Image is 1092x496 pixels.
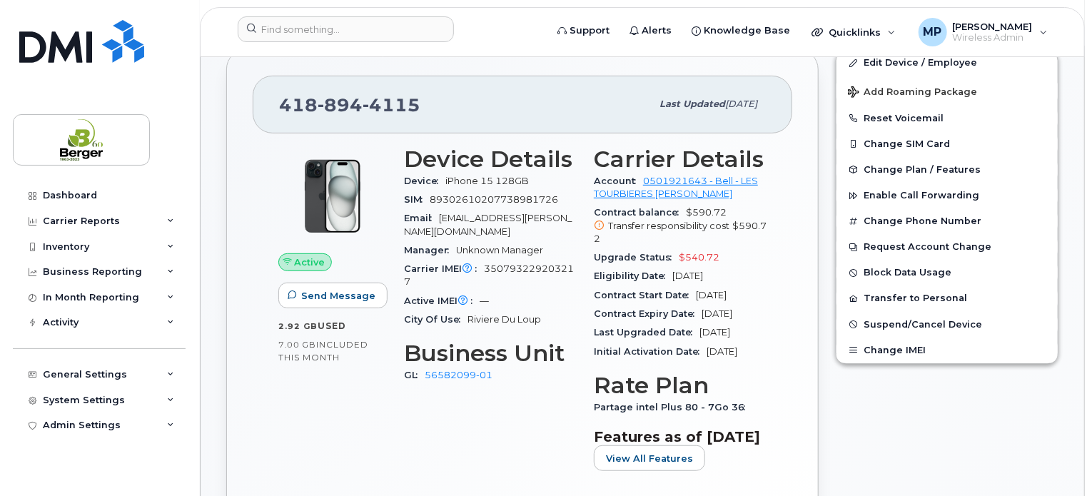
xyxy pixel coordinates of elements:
[864,164,981,175] span: Change Plan / Features
[278,283,388,308] button: Send Message
[829,26,881,38] span: Quicklinks
[953,21,1033,32] span: [PERSON_NAME]
[318,94,363,116] span: 894
[480,295,489,306] span: —
[606,452,693,465] span: View All Features
[404,263,574,287] span: 350793229203217
[594,252,679,263] span: Upgrade Status
[594,176,758,199] a: 0501921643 - Bell - LES TOURBIERES [PERSON_NAME]
[594,402,752,413] span: Partage intel Plus 80 - 7Go 36
[425,370,492,380] a: 56582099-01
[594,176,643,186] span: Account
[404,245,456,255] span: Manager
[802,18,906,46] div: Quicklinks
[404,213,439,223] span: Email
[445,176,529,186] span: iPhone 15 128GB
[836,131,1058,157] button: Change SIM Card
[594,221,767,244] span: $590.72
[909,18,1058,46] div: Mira-Louise Paquin
[404,176,445,186] span: Device
[620,16,682,45] a: Alerts
[404,194,430,205] span: SIM
[836,50,1058,76] a: Edit Device / Employee
[594,290,696,300] span: Contract Start Date
[594,270,672,281] span: Eligibility Date
[702,308,732,319] span: [DATE]
[594,373,767,398] h3: Rate Plan
[290,153,375,239] img: iPhone_15_Black.png
[404,340,577,366] h3: Business Unit
[404,263,484,274] span: Carrier IMEI
[836,208,1058,234] button: Change Phone Number
[725,98,757,109] span: [DATE]
[279,94,420,116] span: 418
[404,295,480,306] span: Active IMEI
[238,16,454,42] input: Find something...
[404,370,425,380] span: GL
[659,98,725,109] span: Last updated
[570,24,610,38] span: Support
[594,207,686,218] span: Contract balance
[864,191,979,201] span: Enable Call Forwarding
[278,339,368,363] span: included this month
[699,327,730,338] span: [DATE]
[924,24,942,41] span: MP
[836,157,1058,183] button: Change Plan / Features
[707,346,737,357] span: [DATE]
[318,320,346,331] span: used
[301,289,375,303] span: Send Message
[836,234,1058,260] button: Request Account Change
[467,314,541,325] span: Riviere Du Loup
[547,16,620,45] a: Support
[404,213,572,236] span: [EMAIL_ADDRESS][PERSON_NAME][DOMAIN_NAME]
[672,270,703,281] span: [DATE]
[848,86,977,100] span: Add Roaming Package
[594,308,702,319] span: Contract Expiry Date
[864,319,982,330] span: Suspend/Cancel Device
[404,146,577,172] h3: Device Details
[836,183,1058,208] button: Enable Call Forwarding
[642,24,672,38] span: Alerts
[278,340,316,350] span: 7.00 GB
[836,76,1058,106] button: Add Roaming Package
[704,24,790,38] span: Knowledge Base
[953,32,1033,44] span: Wireless Admin
[836,338,1058,363] button: Change IMEI
[363,94,420,116] span: 4115
[679,252,719,263] span: $540.72
[836,260,1058,285] button: Block Data Usage
[278,321,318,331] span: 2.92 GB
[682,16,800,45] a: Knowledge Base
[430,194,558,205] span: 89302610207738981726
[696,290,727,300] span: [DATE]
[456,245,543,255] span: Unknown Manager
[836,285,1058,311] button: Transfer to Personal
[594,146,767,172] h3: Carrier Details
[594,445,705,471] button: View All Features
[836,312,1058,338] button: Suspend/Cancel Device
[594,428,767,445] h3: Features as of [DATE]
[594,327,699,338] span: Last Upgraded Date
[608,221,729,231] span: Transfer responsibility cost
[836,106,1058,131] button: Reset Voicemail
[295,255,325,269] span: Active
[594,346,707,357] span: Initial Activation Date
[404,314,467,325] span: City Of Use
[594,207,767,246] span: $590.72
